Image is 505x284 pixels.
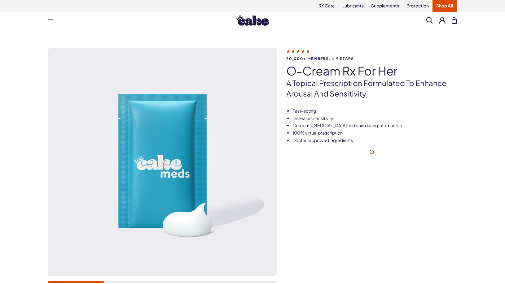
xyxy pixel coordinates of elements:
img: O-Cream Rx for Her [48,48,277,276]
h1: O-Cream Rx for Her [286,64,457,77]
img: Hello Cake [236,15,269,26]
li: 100% virtual prescription [292,130,457,136]
li: Fast-acting [292,108,457,114]
span: 20,000+ members, 4.9 stars [286,57,457,61]
li: Increases sensitivity [292,115,457,122]
li: Doctor-approved ingredients [292,137,457,144]
p: A topical prescription formulated to enhance arousal and sensitivity [286,78,457,99]
a: 20,000+ members, 4.9 stars [286,48,457,61]
li: Combats [MEDICAL_DATA] and pain during intercourse [292,123,457,129]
